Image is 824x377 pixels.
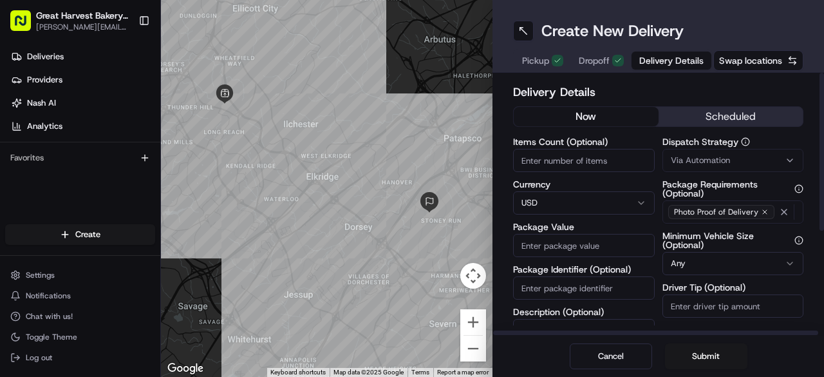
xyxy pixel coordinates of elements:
[40,200,137,210] span: Wisdom [PERSON_NAME]
[437,369,489,376] a: Report a map error
[513,222,655,231] label: Package Value
[662,180,804,198] label: Package Requirements (Optional)
[40,235,171,245] span: [PERSON_NAME] [PERSON_NAME]
[36,9,128,22] button: Great Harvest Bakery - [GEOGRAPHIC_DATA]
[665,343,747,369] button: Submit
[140,200,144,210] span: •
[662,231,804,249] label: Minimum Vehicle Size (Optional)
[5,224,155,245] button: Create
[5,266,155,284] button: Settings
[513,83,803,101] h2: Delivery Details
[13,222,33,243] img: Joana Marie Avellanoza
[659,107,803,126] button: scheduled
[513,307,655,316] label: Description (Optional)
[713,50,803,71] button: Swap locations
[26,235,36,246] img: 1736555255976-a54dd68f-1ca7-489b-9aae-adbdc363a1c4
[579,54,610,67] span: Dropoff
[58,123,211,136] div: Start new chat
[460,309,486,335] button: Zoom in
[13,13,39,39] img: Nash
[13,168,82,178] div: Past conversations
[411,369,429,376] a: Terms
[513,137,655,146] label: Items Count (Optional)
[26,311,73,322] span: Chat with us!
[33,83,212,97] input: Clear
[36,22,128,32] button: [PERSON_NAME][EMAIL_ADDRESS][DOMAIN_NAME]
[219,127,234,142] button: Start new chat
[719,54,782,67] span: Swap locations
[513,276,655,300] input: Enter package identifier
[5,116,160,137] a: Analytics
[27,121,62,132] span: Analytics
[513,149,655,172] input: Enter number of items
[128,282,156,291] span: Pylon
[5,328,155,346] button: Toggle Theme
[26,291,71,301] span: Notifications
[27,51,64,63] span: Deliveries
[13,188,33,213] img: Wisdom Oko
[200,165,234,180] button: See all
[26,200,36,211] img: 1736555255976-a54dd68f-1ca7-489b-9aae-adbdc363a1c4
[662,149,804,172] button: Via Automation
[570,343,652,369] button: Cancel
[164,360,207,377] img: Google
[671,155,730,166] span: Via Automation
[164,360,207,377] a: Open this area in Google Maps (opens a new window)
[27,123,50,146] img: 8571987876998_91fb9ceb93ad5c398215_72.jpg
[513,180,655,189] label: Currency
[147,200,173,210] span: [DATE]
[58,136,177,146] div: We're available if you need us!
[13,123,36,146] img: 1736555255976-a54dd68f-1ca7-489b-9aae-adbdc363a1c4
[513,234,655,257] input: Enter package value
[5,287,155,305] button: Notifications
[5,148,155,168] div: Favorites
[173,235,178,245] span: •
[460,336,486,362] button: Zoom out
[26,270,55,280] span: Settings
[270,368,326,377] button: Keyboard shortcuts
[5,93,160,113] a: Nash AI
[5,5,133,36] button: Great Harvest Bakery - [GEOGRAPHIC_DATA][PERSON_NAME][EMAIL_ADDRESS][DOMAIN_NAME]
[514,107,659,126] button: now
[5,307,155,325] button: Chat with us!
[91,281,156,291] a: Powered byPylon
[662,200,804,224] button: Photo Proof of Delivery
[541,21,684,41] h1: Create New Delivery
[794,236,803,245] button: Minimum Vehicle Size (Optional)
[26,332,77,342] span: Toggle Theme
[639,54,704,67] span: Delivery Details
[26,353,52,363] span: Log out
[27,97,56,109] span: Nash AI
[460,263,486,289] button: Map camera controls
[180,235,207,245] span: [DATE]
[662,137,804,146] label: Dispatch Strategy
[27,74,62,86] span: Providers
[674,207,758,217] span: Photo Proof of Delivery
[794,184,803,193] button: Package Requirements (Optional)
[5,349,155,367] button: Log out
[662,295,804,318] input: Enter driver tip amount
[513,265,655,274] label: Package Identifier (Optional)
[741,137,750,146] button: Dispatch Strategy
[5,70,160,90] a: Providers
[13,52,234,72] p: Welcome 👋
[662,283,804,292] label: Driver Tip (Optional)
[333,369,404,376] span: Map data ©2025 Google
[5,46,160,67] a: Deliveries
[75,229,100,240] span: Create
[522,54,549,67] span: Pickup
